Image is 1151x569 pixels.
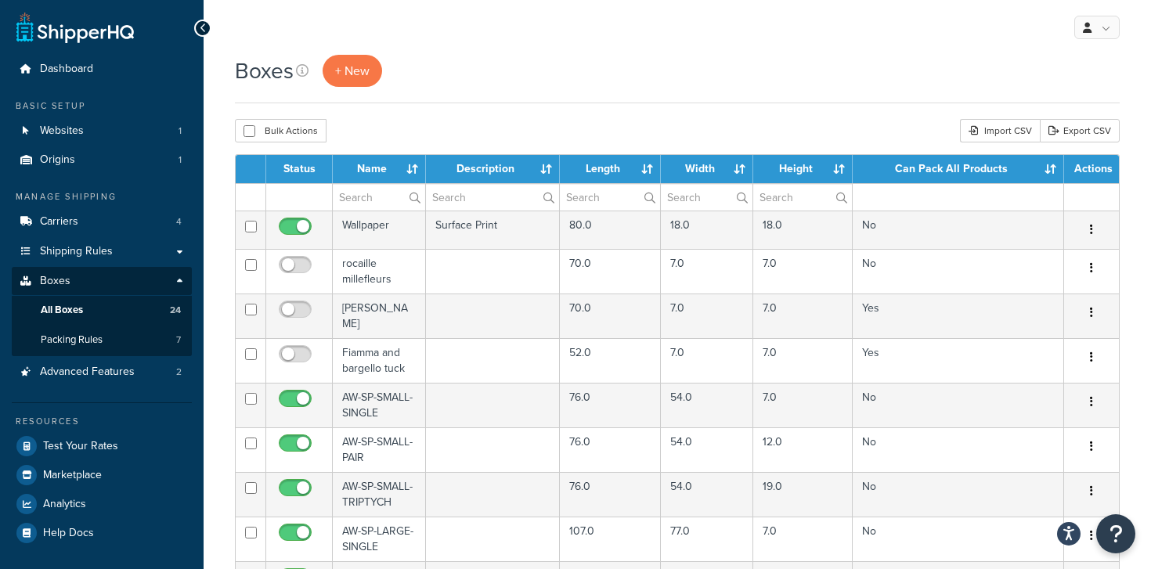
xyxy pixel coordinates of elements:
[560,472,660,517] td: 76.0
[333,383,426,427] td: AW-SP-SMALL-SINGLE
[661,184,753,211] input: Search
[753,472,853,517] td: 19.0
[1096,514,1135,553] button: Open Resource Center
[12,358,192,387] a: Advanced Features 2
[12,432,192,460] a: Test Your Rates
[333,517,426,561] td: AW-SP-LARGE-SINGLE
[40,275,70,288] span: Boxes
[41,333,103,347] span: Packing Rules
[661,294,754,338] td: 7.0
[12,358,192,387] li: Advanced Features
[333,427,426,472] td: AW-SP-SMALL-PAIR
[43,527,94,540] span: Help Docs
[333,294,426,338] td: [PERSON_NAME]
[753,338,853,383] td: 7.0
[426,211,560,249] td: Surface Print
[12,267,192,296] a: Boxes
[40,153,75,167] span: Origins
[661,383,754,427] td: 54.0
[12,55,192,84] a: Dashboard
[12,519,192,547] a: Help Docs
[333,211,426,249] td: Wallpaper
[853,155,1064,183] th: Can Pack All Products : activate to sort column ascending
[661,249,754,294] td: 7.0
[1040,119,1120,142] a: Export CSV
[560,427,660,472] td: 76.0
[426,155,560,183] th: Description : activate to sort column ascending
[333,249,426,294] td: rocaille millefleurs
[426,184,559,211] input: Search
[335,62,370,80] span: + New
[323,55,382,87] a: + New
[12,461,192,489] a: Marketplace
[266,155,333,183] th: Status
[179,124,182,138] span: 1
[333,184,425,211] input: Search
[560,155,660,183] th: Length : activate to sort column ascending
[853,383,1064,427] td: No
[661,338,754,383] td: 7.0
[333,472,426,517] td: AW-SP-SMALL-TRIPTYCH
[12,326,192,355] a: Packing Rules 7
[753,383,853,427] td: 7.0
[853,472,1064,517] td: No
[753,155,853,183] th: Height : activate to sort column ascending
[40,215,78,229] span: Carriers
[43,440,118,453] span: Test Your Rates
[661,472,754,517] td: 54.0
[16,12,134,43] a: ShipperHQ Home
[560,184,659,211] input: Search
[853,338,1064,383] td: Yes
[853,427,1064,472] td: No
[170,304,181,317] span: 24
[12,99,192,113] div: Basic Setup
[1064,155,1119,183] th: Actions
[12,490,192,518] a: Analytics
[40,124,84,138] span: Websites
[661,517,754,561] td: 77.0
[40,63,93,76] span: Dashboard
[753,517,853,561] td: 7.0
[560,249,660,294] td: 70.0
[12,146,192,175] li: Origins
[40,366,135,379] span: Advanced Features
[12,146,192,175] a: Origins 1
[12,237,192,266] a: Shipping Rules
[560,211,660,249] td: 80.0
[853,517,1064,561] td: No
[12,190,192,203] div: Manage Shipping
[333,338,426,383] td: Fiamma and bargello tuck
[560,338,660,383] td: 52.0
[176,333,181,347] span: 7
[12,207,192,236] li: Carriers
[43,498,86,511] span: Analytics
[12,326,192,355] li: Packing Rules
[235,56,294,86] h1: Boxes
[40,245,113,258] span: Shipping Rules
[12,117,192,146] a: Websites 1
[12,117,192,146] li: Websites
[12,267,192,356] li: Boxes
[753,184,852,211] input: Search
[753,211,853,249] td: 18.0
[12,296,192,325] li: All Boxes
[853,294,1064,338] td: Yes
[12,207,192,236] a: Carriers 4
[753,294,853,338] td: 7.0
[753,427,853,472] td: 12.0
[12,296,192,325] a: All Boxes 24
[960,119,1040,142] div: Import CSV
[560,294,660,338] td: 70.0
[176,366,182,379] span: 2
[179,153,182,167] span: 1
[176,215,182,229] span: 4
[235,119,327,142] button: Bulk Actions
[333,155,426,183] th: Name : activate to sort column ascending
[560,383,660,427] td: 76.0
